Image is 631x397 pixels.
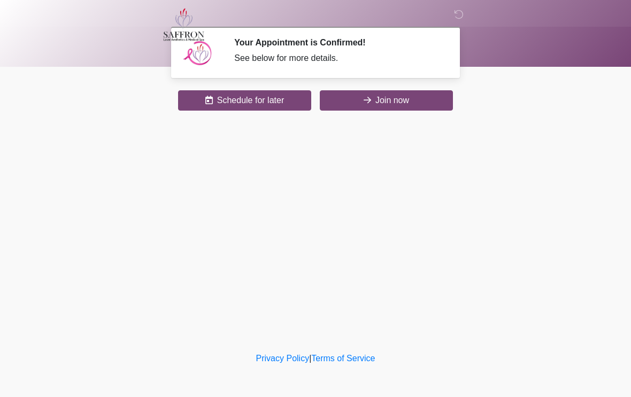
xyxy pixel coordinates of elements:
a: | [309,354,311,363]
img: Agent Avatar [182,37,214,69]
a: Terms of Service [311,354,375,363]
button: Schedule for later [178,90,311,111]
img: Saffron Laser Aesthetics and Medical Spa Logo [163,8,205,41]
button: Join now [320,90,453,111]
div: See below for more details. [234,52,441,65]
a: Privacy Policy [256,354,310,363]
